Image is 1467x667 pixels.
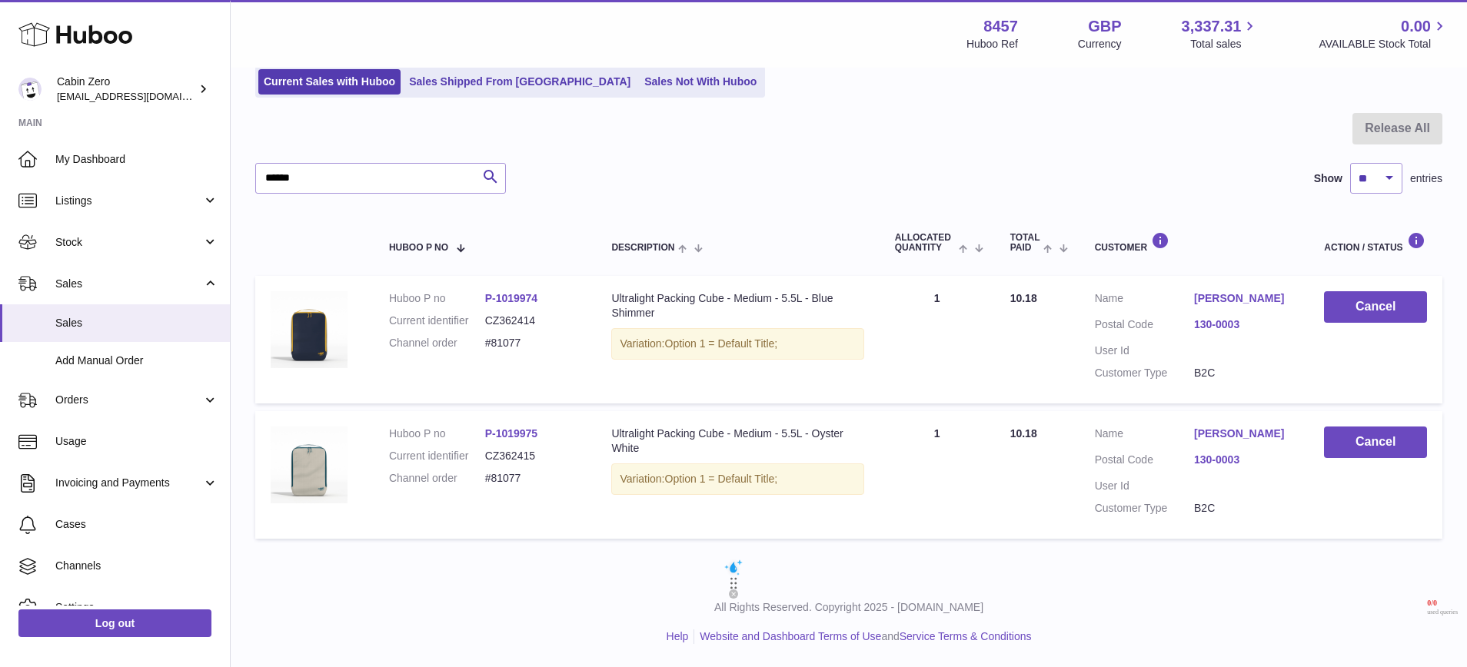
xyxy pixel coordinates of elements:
[1095,453,1194,471] dt: Postal Code
[389,471,485,486] dt: Channel order
[57,75,195,104] div: Cabin Zero
[900,630,1032,642] a: Service Terms & Conditions
[700,630,881,642] a: Website and Dashboard Terms of Use
[1401,16,1431,37] span: 0.00
[389,314,485,328] dt: Current identifier
[611,328,863,360] div: Variation:
[1095,501,1194,516] dt: Customer Type
[18,609,211,637] a: Log out
[1190,37,1259,51] span: Total sales
[1427,599,1458,609] span: 0 / 0
[611,243,674,253] span: Description
[389,426,485,441] dt: Huboo P no
[1010,292,1037,304] span: 10.18
[1324,291,1427,323] button: Cancel
[1095,317,1194,336] dt: Postal Code
[55,600,218,615] span: Settings
[1182,16,1259,51] a: 3,337.31 Total sales
[271,291,348,368] img: ULTRA-LIGHT-2024-M-WEB-Blue-Shimme-FRONT.jpg
[1410,171,1442,186] span: entries
[55,152,218,167] span: My Dashboard
[1095,426,1194,445] dt: Name
[18,78,42,101] img: huboo@cabinzero.com
[55,476,202,490] span: Invoicing and Payments
[1324,232,1427,253] div: Action / Status
[243,600,1455,615] p: All Rights Reserved. Copyright 2025 - [DOMAIN_NAME]
[258,69,401,95] a: Current Sales with Huboo
[1095,232,1294,253] div: Customer
[1182,16,1242,37] span: 3,337.31
[983,16,1018,37] strong: 8457
[389,243,448,253] span: Huboo P no
[1194,453,1293,467] a: 130-0003
[55,559,218,573] span: Channels
[1095,366,1194,380] dt: Customer Type
[55,194,202,208] span: Listings
[485,314,581,328] dd: CZ362414
[55,277,202,291] span: Sales
[639,69,762,95] a: Sales Not With Huboo
[485,449,581,463] dd: CZ362415
[611,291,863,320] div: Ultralight Packing Cube - Medium - 5.5L - Blue Shimmer
[271,426,348,503] img: ULTRA-LIGHT-2024-M-WEB-OYSTER-WHITE-FRONT.jpg
[1010,427,1037,440] span: 10.18
[57,90,226,102] span: [EMAIL_ADDRESS][DOMAIN_NAME]
[1314,171,1342,186] label: Show
[880,411,995,539] td: 1
[1095,343,1194,358] dt: User Id
[895,233,956,253] span: ALLOCATED Quantity
[665,473,778,485] span: Option 1 = Default Title;
[485,471,581,486] dd: #81077
[1319,37,1449,51] span: AVAILABLE Stock Total
[665,337,778,350] span: Option 1 = Default Title;
[485,292,538,304] a: P-1019974
[389,336,485,350] dt: Channel order
[1078,37,1122,51] div: Currency
[1088,16,1121,37] strong: GBP
[1427,609,1458,616] span: used queries
[389,449,485,463] dt: Current identifier
[1319,16,1449,51] a: 0.00 AVAILABLE Stock Total
[880,276,995,403] td: 1
[1194,291,1293,306] a: [PERSON_NAME]
[55,353,218,368] span: Add Manual Order
[1095,479,1194,493] dt: User Id
[966,37,1018,51] div: Huboo Ref
[55,434,218,449] span: Usage
[1194,317,1293,332] a: 130-0003
[55,316,218,330] span: Sales
[55,393,202,407] span: Orders
[389,291,485,306] dt: Huboo P no
[485,427,538,440] a: P-1019975
[55,235,202,250] span: Stock
[611,426,863,456] div: Ultralight Packing Cube - Medium - 5.5L - Oyster White
[55,517,218,532] span: Cases
[1010,233,1040,253] span: Total paid
[485,336,581,350] dd: #81077
[1194,501,1293,516] dd: B2C
[694,629,1031,644] li: and
[611,463,863,495] div: Variation:
[1194,426,1293,441] a: [PERSON_NAME]
[1324,426,1427,458] button: Cancel
[667,630,689,642] a: Help
[404,69,636,95] a: Sales Shipped From [GEOGRAPHIC_DATA]
[1194,366,1293,380] dd: B2C
[1095,291,1194,310] dt: Name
